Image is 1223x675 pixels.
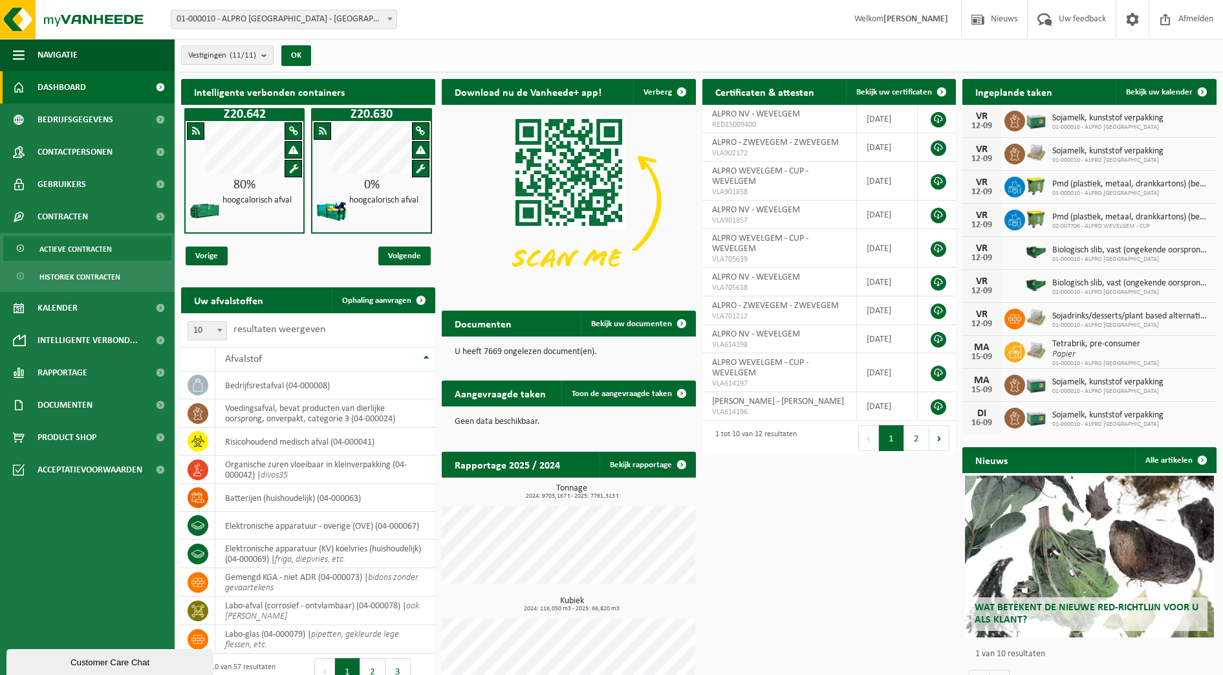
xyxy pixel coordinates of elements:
span: 2024: 9703,167 t - 2025: 7761,313 t [448,493,696,500]
td: labo-afval (corrosief - ontvlambaar) (04-000078) | [215,597,435,625]
span: ALPRO NV - WEVELGEM [712,205,800,215]
td: gemengd KGA - niet ADR (04-000073) | [215,568,435,597]
span: Bekijk uw certificaten [856,88,932,96]
span: RED25009400 [712,120,847,130]
span: Actieve contracten [39,237,112,261]
span: Biologisch slib, vast (ongekende oorsprong agro- en voedingsindustrie of niet ag... [1052,278,1210,289]
span: Product Shop [38,421,96,454]
p: 1 van 10 resultaten [975,650,1210,659]
div: 16-09 [969,419,995,428]
span: Afvalstof [225,354,262,364]
button: Verberg [633,79,695,105]
span: 02-007706 - ALPRO WEVELGEM - CUP [1052,223,1210,230]
img: Download de VHEPlus App [442,105,696,296]
div: VR [969,309,995,320]
span: Acceptatievoorwaarden [38,454,142,486]
td: risicohoudend medisch afval (04-000041) [215,428,435,456]
td: labo-glas (04-000079) | [215,625,435,654]
strong: [PERSON_NAME] [883,14,948,24]
span: ALPRO WEVELGEM - CUP - WEVELGEM [712,166,808,186]
div: MA [969,375,995,386]
p: Geen data beschikbaar. [455,417,683,426]
span: Sojadrinks/desserts/plant based alternative to yoghurt (fca) bestemming diervoed... [1052,311,1210,322]
span: Vestigingen [188,46,256,65]
span: Gebruikers [38,168,86,201]
td: [DATE] [857,105,918,133]
span: Pmd (plastiek, metaal, drankkartons) (bedrijven) [1052,179,1210,190]
img: LP-PA-00000-WDN-11 [1025,340,1047,362]
h4: hoogcalorisch afval [222,196,292,205]
span: 01-000010 - ALPRO NV - WEVELGEM [171,10,396,28]
span: Wat betekent de nieuwe RED-richtlijn voor u als klant? [975,603,1198,625]
span: Bedrijfsgegevens [38,104,113,136]
h2: Documenten [442,311,525,336]
span: 10 [188,322,226,340]
span: ALPRO WEVELGEM - CUP - WEVELGEM [712,358,808,378]
img: HK-XS-16-GN-00 [1025,274,1047,296]
span: Pmd (plastiek, metaal, drankkartons) (bedrijven) [1052,212,1210,223]
i: bidons zonder gevaartekens [225,573,418,593]
h2: Uw afvalstoffen [181,287,276,313]
span: 01-000010 - ALPRO NV - WEVELGEM [171,10,397,29]
span: 01-000010 - ALPRO [GEOGRAPHIC_DATA] [1052,157,1163,164]
button: 2 [904,425,929,451]
i: ook [PERSON_NAME] [225,601,419,621]
td: voedingsafval, bevat producten van dierlijke oorsprong, onverpakt, categorie 3 (04-000024) [215,399,435,428]
span: Bekijk uw documenten [591,320,672,328]
span: ALPRO WEVELGEM - CUP - WEVELGEM [712,234,808,254]
td: [DATE] [857,268,918,296]
img: LP-PA-00000-WDN-11 [1025,142,1047,164]
span: Vorige [186,247,228,265]
div: VR [969,144,995,155]
i: Papier [1052,349,1076,359]
h2: Nieuws [962,447,1021,472]
div: 80% [186,179,303,192]
div: VR [969,210,995,221]
button: 1 [879,425,904,451]
div: VR [969,111,995,122]
span: ALPRO NV - WEVELGEM [712,109,800,119]
button: Previous [858,425,879,451]
span: Toon de aangevraagde taken [572,390,672,398]
td: [DATE] [857,133,918,162]
span: ALPRO NV - WEVELGEM [712,272,800,282]
td: organische zuren vloeibaar in kleinverpakking (04-000042) | [215,456,435,484]
button: Next [929,425,949,451]
span: Rapportage [38,357,87,389]
img: WB-1100-HPE-GN-50 [1025,208,1047,230]
h2: Ingeplande taken [962,79,1065,104]
span: VLA701212 [712,311,847,322]
i: frigo, diepvries, etc. [275,555,345,564]
img: PB-LB-0680-HPE-GN-01 [1025,109,1047,131]
h2: Rapportage 2025 / 2024 [442,452,573,477]
a: Actieve contracten [3,236,171,261]
button: OK [281,45,311,66]
span: [PERSON_NAME] - [PERSON_NAME] [712,397,844,406]
a: Bekijk uw certificaten [846,79,955,105]
span: Tetrabrik, pre-consumer [1052,339,1159,349]
img: PB-LB-0680-HPE-GN-01 [1025,373,1047,395]
h2: Certificaten & attesten [702,79,827,104]
div: 0% [312,179,430,192]
a: Ophaling aanvragen [332,287,434,313]
div: 15-09 [969,353,995,362]
span: Contactpersonen [38,136,113,168]
span: 10 [188,321,227,340]
a: Bekijk rapportage [600,452,695,478]
span: Ophaling aanvragen [342,296,411,305]
span: 2024: 116,050 m3 - 2025: 66,820 m3 [448,606,696,612]
a: Alle artikelen [1135,447,1215,473]
div: 15-09 [969,386,995,395]
i: divos35 [261,470,288,480]
div: MA [969,342,995,353]
span: VLA902172 [712,148,847,159]
div: DI [969,408,995,419]
span: Documenten [38,389,92,421]
td: [DATE] [857,201,918,229]
h2: Intelligente verbonden containers [181,79,435,104]
img: HK-XZ-20-GN-12 [316,195,348,227]
span: ALPRO NV - WEVELGEM [712,329,800,339]
span: ALPRO - ZWEVEGEM - ZWEVEGEM [712,301,839,311]
h2: Download nu de Vanheede+ app! [442,79,614,104]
